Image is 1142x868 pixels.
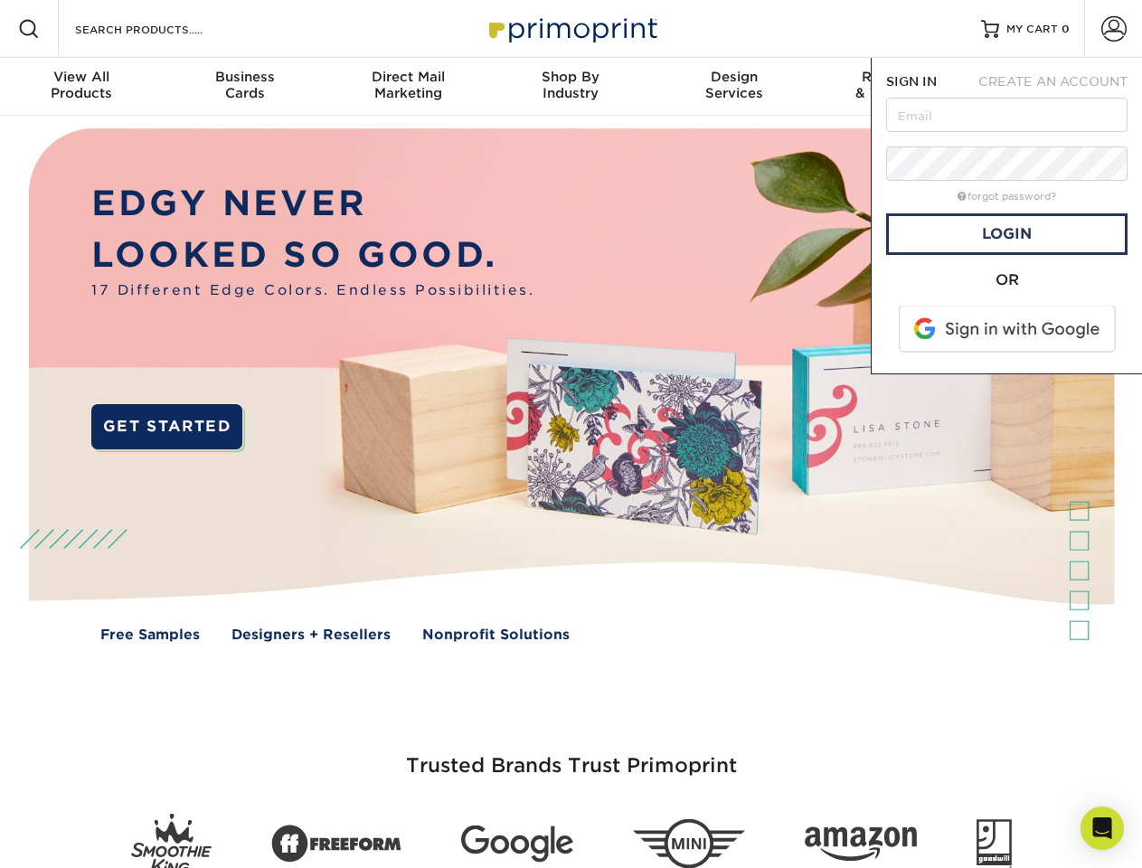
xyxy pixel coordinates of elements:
span: Design [653,69,816,85]
a: forgot password? [958,191,1056,203]
div: Marketing [326,69,489,101]
a: BusinessCards [163,58,326,116]
div: Industry [489,69,652,101]
div: Open Intercom Messenger [1081,807,1124,850]
iframe: Google Customer Reviews [5,813,154,862]
div: Services [653,69,816,101]
span: Business [163,69,326,85]
a: Login [886,213,1128,255]
span: 0 [1062,23,1070,35]
span: Direct Mail [326,69,489,85]
a: Designers + Resellers [231,625,391,646]
img: Google [461,826,573,863]
div: OR [886,269,1128,291]
input: SEARCH PRODUCTS..... [73,18,250,40]
span: Shop By [489,69,652,85]
p: EDGY NEVER [91,178,534,230]
a: GET STARTED [91,404,242,449]
a: Free Samples [100,625,200,646]
a: Shop ByIndustry [489,58,652,116]
div: Cards [163,69,326,101]
img: Primoprint [481,9,662,48]
a: Resources& Templates [816,58,978,116]
span: CREATE AN ACCOUNT [978,74,1128,89]
span: Resources [816,69,978,85]
h3: Trusted Brands Trust Primoprint [42,711,1100,799]
a: Direct MailMarketing [326,58,489,116]
span: 17 Different Edge Colors. Endless Possibilities. [91,280,534,301]
a: DesignServices [653,58,816,116]
input: Email [886,98,1128,132]
img: Goodwill [977,819,1012,868]
span: MY CART [1006,22,1058,37]
img: Amazon [805,827,917,862]
a: Nonprofit Solutions [422,625,570,646]
p: LOOKED SO GOOD. [91,230,534,281]
span: SIGN IN [886,74,937,89]
div: & Templates [816,69,978,101]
